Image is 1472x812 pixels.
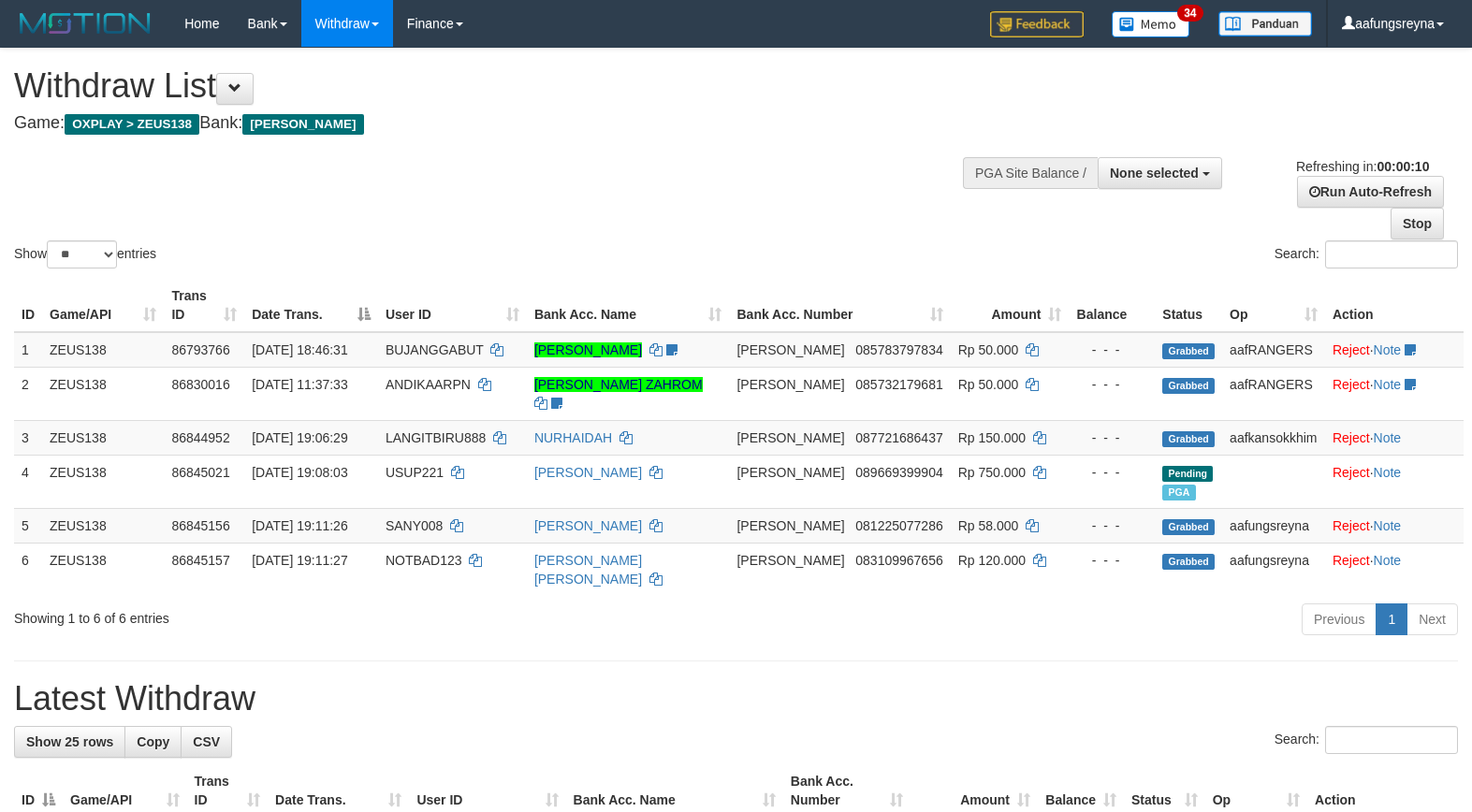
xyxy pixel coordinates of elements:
[14,543,42,596] td: 6
[534,342,642,357] a: [PERSON_NAME]
[1333,465,1370,480] a: Reject
[1069,279,1155,332] th: Balance
[252,377,347,392] span: [DATE] 11:37:33
[1155,279,1222,332] th: Status
[193,734,220,749] span: CSV
[14,240,156,268] label: Show entries
[386,377,471,392] span: ANDIKAARPN
[1112,11,1190,37] img: Button%20Memo.svg
[1333,430,1370,445] a: Reject
[1076,375,1147,394] div: - - -
[534,518,642,533] a: [PERSON_NAME]
[1325,279,1464,332] th: Action
[386,342,484,357] span: BUJANGGABUT
[14,602,599,628] div: Showing 1 to 6 of 6 entries
[1325,726,1458,754] input: Search:
[1325,367,1464,420] td: ·
[1076,463,1147,482] div: - - -
[736,518,844,533] span: [PERSON_NAME]
[1325,420,1464,455] td: ·
[963,157,1098,189] div: PGA Site Balance /
[1222,420,1325,455] td: aafkansokkhim
[1076,551,1147,570] div: - - -
[42,367,164,420] td: ZEUS138
[1162,554,1215,570] span: Grabbed
[171,342,229,357] span: 86793766
[65,114,199,135] span: OXPLAY > ZEUS138
[171,430,229,445] span: 86844952
[1302,603,1377,635] a: Previous
[1377,159,1429,174] strong: 00:00:10
[1374,518,1402,533] a: Note
[181,726,232,758] a: CSV
[14,114,963,133] h4: Game: Bank:
[855,342,942,357] span: Copy 085783797834 to clipboard
[386,553,462,568] span: NOTBAD123
[14,680,1458,718] h1: Latest Withdraw
[171,377,229,392] span: 86830016
[1374,553,1402,568] a: Note
[1333,518,1370,533] a: Reject
[527,279,730,332] th: Bank Acc. Name: activate to sort column ascending
[534,465,642,480] a: [PERSON_NAME]
[42,420,164,455] td: ZEUS138
[1296,159,1429,174] span: Refreshing in:
[47,240,117,268] select: Showentries
[1275,240,1458,268] label: Search:
[1374,465,1402,480] a: Note
[958,342,1019,357] span: Rp 50.000
[252,430,347,445] span: [DATE] 19:06:29
[1098,157,1222,189] button: None selected
[1076,341,1147,359] div: - - -
[855,377,942,392] span: Copy 085732179681 to clipboard
[855,430,942,445] span: Copy 087721686437 to clipboard
[736,342,844,357] span: [PERSON_NAME]
[1376,603,1407,635] a: 1
[736,377,844,392] span: [PERSON_NAME]
[1222,367,1325,420] td: aafRANGERS
[1222,332,1325,368] td: aafRANGERS
[1110,166,1199,181] span: None selected
[1374,377,1402,392] a: Note
[171,553,229,568] span: 86845157
[1177,5,1202,22] span: 34
[534,377,703,392] a: [PERSON_NAME] ZAHROM
[378,279,527,332] th: User ID: activate to sort column ascending
[14,9,156,37] img: MOTION_logo.png
[855,465,942,480] span: Copy 089669399904 to clipboard
[1297,176,1444,208] a: Run Auto-Refresh
[14,67,963,105] h1: Withdraw List
[1391,208,1444,239] a: Stop
[14,726,125,758] a: Show 25 rows
[1325,455,1464,508] td: ·
[26,734,113,749] span: Show 25 rows
[42,508,164,543] td: ZEUS138
[42,455,164,508] td: ZEUS138
[951,279,1070,332] th: Amount: activate to sort column ascending
[14,332,42,368] td: 1
[958,430,1026,445] span: Rp 150.000
[42,543,164,596] td: ZEUS138
[1333,342,1370,357] a: Reject
[736,465,844,480] span: [PERSON_NAME]
[1222,279,1325,332] th: Op: activate to sort column ascending
[958,553,1026,568] span: Rp 120.000
[990,11,1084,37] img: Feedback.jpg
[42,279,164,332] th: Game/API: activate to sort column ascending
[1325,543,1464,596] td: ·
[855,518,942,533] span: Copy 081225077286 to clipboard
[1275,726,1458,754] label: Search:
[1162,519,1215,535] span: Grabbed
[1162,485,1195,500] span: Marked by aafRornrotha
[252,553,347,568] span: [DATE] 19:11:27
[42,332,164,368] td: ZEUS138
[252,465,347,480] span: [DATE] 19:08:03
[958,518,1019,533] span: Rp 58.000
[1076,428,1147,447] div: - - -
[252,342,347,357] span: [DATE] 18:46:31
[386,465,444,480] span: USUP221
[1333,377,1370,392] a: Reject
[124,726,182,758] a: Copy
[1222,543,1325,596] td: aafungsreyna
[1076,516,1147,535] div: - - -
